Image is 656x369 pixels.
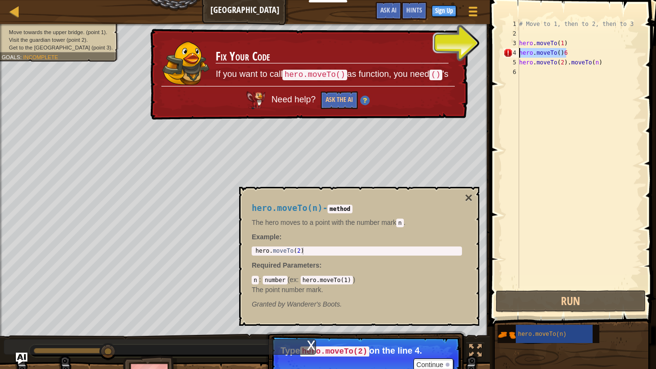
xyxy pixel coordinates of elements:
[290,276,297,283] span: ex
[380,5,397,14] span: Ask AI
[319,261,322,269] span: :
[246,91,266,109] img: AI
[300,346,369,357] code: hero.moveTo(2)
[429,70,442,80] code: ()
[1,36,112,44] li: Visit the guardian tower (point 2).
[259,276,263,283] span: :
[498,326,516,344] img: portrait.png
[503,19,519,29] div: 1
[9,44,113,50] span: Get to the [GEOGRAPHIC_DATA] (point 3).
[216,50,448,63] h3: Fix Your Code
[1,44,112,51] li: Get to the town gate (point 3).
[23,54,58,60] span: Incomplete
[216,68,448,81] p: If you want to call as function, you need 's
[252,261,319,269] span: Required Parameters
[328,205,352,213] code: method
[307,340,316,349] div: x
[252,300,287,308] span: Granted by
[503,48,519,58] div: 4
[396,219,403,227] code: n
[252,285,462,295] p: The point number mark.
[432,5,456,17] button: Sign Up
[376,2,401,20] button: Ask AI
[9,37,88,43] span: Visit the guardian tower (point 2).
[252,233,281,241] strong: :
[9,29,108,35] span: Move towards the upper bridge. (point 1).
[321,91,358,109] button: Ask the AI
[297,276,301,283] span: :
[503,58,519,67] div: 5
[282,70,347,80] code: hero.moveTo()
[252,218,462,227] p: The hero moves to a point with the number mark .
[503,67,519,77] div: 6
[280,346,451,357] p: Type on the line 4.
[1,54,20,60] span: Goals
[252,203,323,213] span: hero.moveTo(n)
[406,5,422,14] span: Hints
[162,41,210,85] img: duck_arryn.png
[461,2,485,25] button: Show game menu
[263,276,287,284] code: number
[271,95,318,104] span: Need help?
[360,96,370,105] img: Hint
[252,204,462,213] h4: -
[466,342,485,362] button: Toggle fullscreen
[301,276,353,284] code: hero.moveTo(1)
[252,276,259,284] code: n
[1,28,112,36] li: Move towards the upper bridge. (point 1).
[496,290,645,312] button: Run
[252,300,342,308] em: Wanderer's Boots.
[518,331,567,338] span: hero.moveTo(n)
[20,54,23,60] span: :
[503,38,519,48] div: 3
[503,29,519,38] div: 2
[465,191,473,205] button: ×
[16,353,27,364] button: Ask AI
[252,275,462,294] div: ( )
[252,233,279,241] span: Example
[449,40,455,50] button: ×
